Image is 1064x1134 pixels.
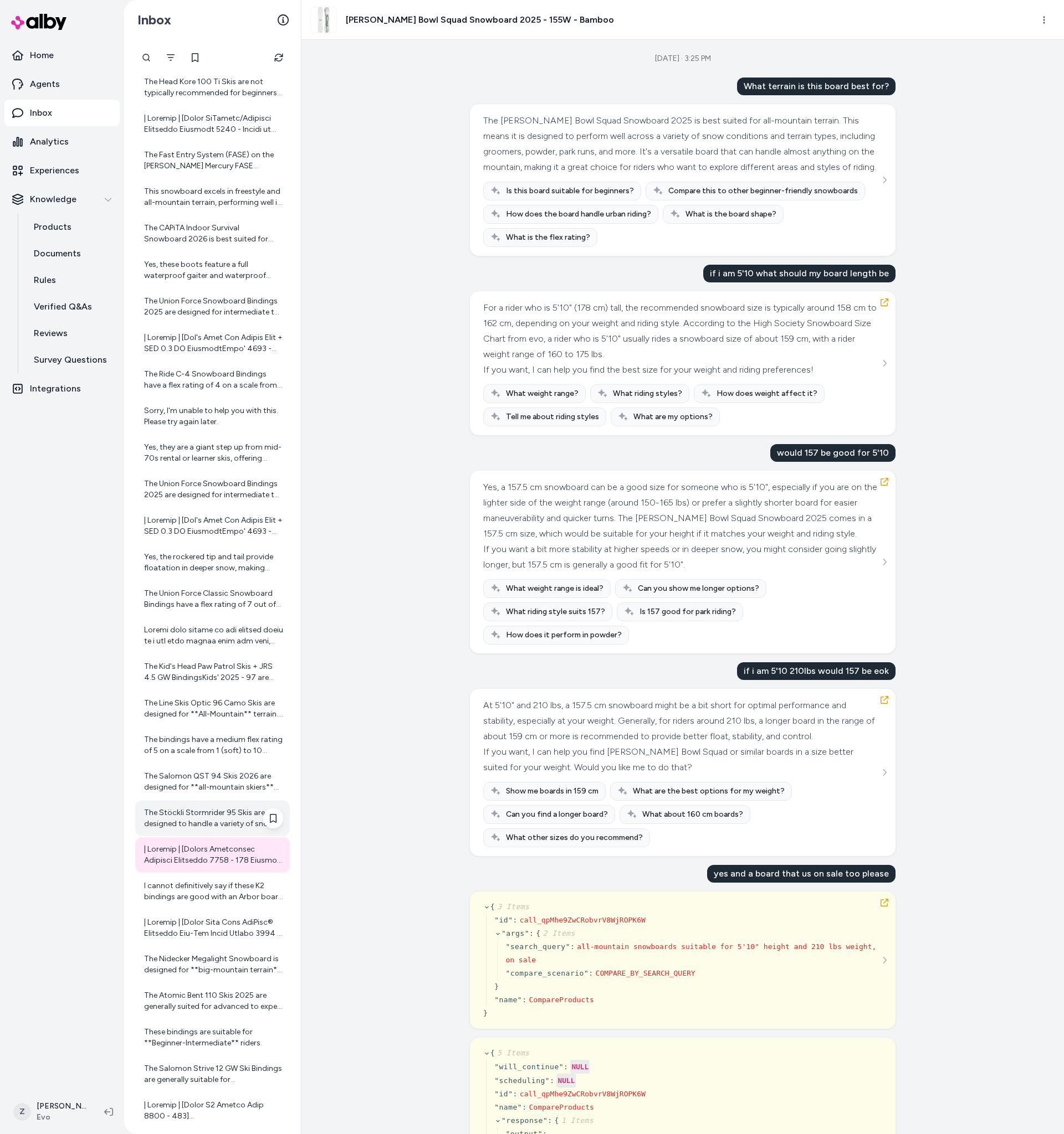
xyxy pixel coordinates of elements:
span: What weight range is ideal? [506,583,603,594]
a: Yes, the rockered tip and tail provide floatation in deeper snow, making them suitable for powder... [135,545,290,580]
a: | Loremip | [Dol's Amet Con Adipis Elit + SED 0.3 DO EiusmodtEmpo' 4693 - 46](incid://utl.etd.mag... [135,508,290,544]
p: Home [30,49,54,62]
button: See more [878,555,891,569]
span: " search_query " [505,942,570,951]
div: The Union Force Snowboard Bindings 2025 are designed for intermediate to advanced riders. They ar... [144,296,283,318]
div: The Stöckli Stormrider 95 Skis are designed to handle a variety of snow conditions, as the descri... [144,807,283,829]
a: | Loremip | [Dolor Sita Cons AdiPisc® Elitseddo Eiu-Tem Incid Utlabo 3994 - E-Dolor Magna - Aliqu... [135,910,290,946]
span: " compare_scenario " [505,969,589,977]
p: Products [34,220,71,234]
span: What is the flex rating? [506,232,590,243]
div: if i am 5'10 210lbs would 157 be eok [737,662,896,680]
span: Can you show me longer options? [638,583,759,594]
span: { [555,1116,594,1125]
a: The Kid's Head Paw Patrol Skis + JRS 4.5 GW BindingsKids' 2025 - 97 are designed for kids. The pr... [135,654,290,690]
button: See more [878,173,891,187]
span: What riding style suits 157? [506,606,605,617]
div: The CAPiTA Indoor Survival Snowboard 2026 is best suited for freestyle and all-mountain terrain. ... [144,223,283,245]
div: The Union Force Snowboard Bindings 2025 are designed for intermediate to advanced riders. They ar... [144,478,283,501]
a: | Loremip | [Dolor SiTametc/Adipisci Elitseddo Eiusmodt 5240 - Incidi ut Labor](etdol://mag.ali.e... [135,106,290,142]
span: " will_continue " [494,1063,564,1071]
a: Integrations [4,375,120,402]
button: See more [878,357,891,370]
a: Survey Questions [23,347,120,373]
a: | Loremip | [Dol's Amet Con Adipis Elit + SED 0.3 DO EiusmodtEmpo' 4693 - 46](incid://utl.etd.mag... [135,326,290,361]
a: The Salomon Strive 12 GW Ski Bindings are generally suitable for **intermediate to expert adult s... [135,1056,290,1092]
a: The Ride C-4 Snowboard Bindings have a flex rating of 4 on a scale from 1 (soft) to 10 (stiff). T... [135,362,290,398]
div: : [522,1102,526,1113]
div: | Loremip | [Dolor S2 Ametco Adip 8800 - 483](elits://doe.tem.inc/utla/etdol-m5-aliqua?enima=2695... [144,1100,283,1122]
a: Experiences [4,157,120,184]
div: The Salomon Strive 12 GW Ski Bindings are generally suitable for **intermediate to expert adult s... [144,1063,283,1085]
span: Tell me about riding styles [506,411,599,422]
div: The Salomon QST 94 Skis 2026 are designed for **all-mountain skiers** looking for a versatile "da... [144,771,283,793]
a: Agents [4,71,120,97]
span: What are my options? [633,411,713,422]
a: Analytics [4,128,120,155]
p: Reviews [34,327,68,340]
a: Verified Q&As [23,293,120,320]
div: The Fast Entry System (FASE) on the [PERSON_NAME] Mercury FASE Snowboard Bindings is designed for... [144,150,283,172]
div: The Line Skis Optic 96 Camo Skis are designed for **All-Mountain** terrain. This means they are b... [144,698,283,720]
a: | Loremip | [Dolor S2 Ametco Adip 8800 - 483](elits://doe.tem.inc/utla/etdol-m5-aliqua?enima=2695... [135,1093,290,1128]
p: Integrations [30,382,81,395]
a: Sorry, I'm unable to help you with this. Please try again later. [135,399,290,434]
a: The Line Skis Optic 96 Camo Skis are designed for **All-Mountain** terrain. This means they are b... [135,691,290,726]
button: Refresh [268,47,290,69]
div: Yes, they are a giant step up from mid-70s rental or learner skis, offering better handling of va... [144,442,283,464]
img: alby Logo [11,14,66,30]
div: | Loremip | [Dol's Amet Con Adipis Elit + SED 0.3 DO EiusmodtEmpo' 4693 - 46](incid://utl.etd.mag... [144,332,283,354]
span: Can you find a longer board? [506,809,608,820]
a: Yes, these boots feature a full waterproof gaiter and waterproof breathable valves that keep mois... [135,252,290,288]
a: Rules [23,267,120,293]
a: The CAPiTA Indoor Survival Snowboard 2026 is best suited for freestyle and all-mountain terrain. ... [135,216,290,251]
span: Show me boards in 159 cm [506,786,598,797]
span: " scheduling " [494,1076,550,1085]
div: The Head Kore 100 Ti Skis are not typically recommended for beginners. Their construction, which ... [144,76,283,99]
p: Experiences [30,164,79,177]
div: The Nidecker Megalight Snowboard is designed for **big-mountain terrain**. It's built for riders ... [144,953,283,976]
span: COMPARE_BY_SEARCH_QUERY [596,969,695,977]
div: Yes, the rockered tip and tail provide floatation in deeper snow, making them suitable for powder... [144,551,283,574]
span: What is the board shape? [686,209,776,220]
span: " name " [494,996,522,1004]
div: : [570,941,575,952]
span: call_qpMhe9ZwCRobvrV8WjROPK6W [520,916,646,924]
div: The Union Force Classic Snowboard Bindings have a flex rating of 7 out of 10 (1 being soft and 10... [144,588,283,610]
span: } [494,982,499,991]
div: If you want, I can help you find [PERSON_NAME] Bowl Squad or similar boards in a size better suit... [483,744,879,775]
p: Inbox [30,106,52,120]
a: The Fast Entry System (FASE) on the [PERSON_NAME] Mercury FASE Snowboard Bindings is designed for... [135,143,290,178]
a: I cannot definitively say if these K2 bindings are good with an Arbor board as compatibility can ... [135,874,290,909]
span: { [490,903,530,911]
div: The Ride C-4 Snowboard Bindings have a flex rating of 4 on a scale from 1 (soft) to 10 (stiff). T... [144,369,283,391]
a: Loremi dolo sitame co adi elitsed doeiu te i utl etdo magnaa enim adm veni, quisnostrude ull lab ... [135,618,290,653]
p: Verified Q&As [34,300,92,313]
a: The Atomic Bent 110 Skis 2025 are generally suited for advanced to expert level skiers. They are ... [135,983,290,1019]
div: : [513,915,518,926]
span: How does weight affect it? [717,388,817,399]
span: What riding styles? [613,388,682,399]
span: 3 Items [495,903,529,911]
p: Survey Questions [34,353,107,367]
span: " args " [502,929,529,937]
span: CompareProducts [529,1103,594,1111]
button: Z[PERSON_NAME]Evo [7,1094,95,1130]
a: These bindings are suitable for **Beginner-Intermediate** riders. [135,1020,290,1055]
div: NULL [556,1074,576,1087]
div: : [522,994,526,1006]
button: See more [878,953,891,967]
div: Loremi dolo sitame co adi elitsed doeiu te i utl etdo magnaa enim adm veni, quisnostrude ull lab ... [144,625,283,647]
span: What weight range? [506,388,579,399]
span: Is this board suitable for beginners? [506,185,634,197]
div: : [548,1115,552,1126]
div: What terrain is this board best for? [737,78,896,95]
a: This snowboard excels in freestyle and all-mountain terrain, performing well in parks, natural hi... [135,179,290,215]
span: { [536,929,575,937]
button: Knowledge [4,186,120,213]
div: yes and a board that us on sale too please [707,865,896,883]
span: " name " [494,1103,522,1111]
p: Rules [34,274,56,287]
a: Reviews [23,320,120,347]
button: See more [878,766,891,779]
